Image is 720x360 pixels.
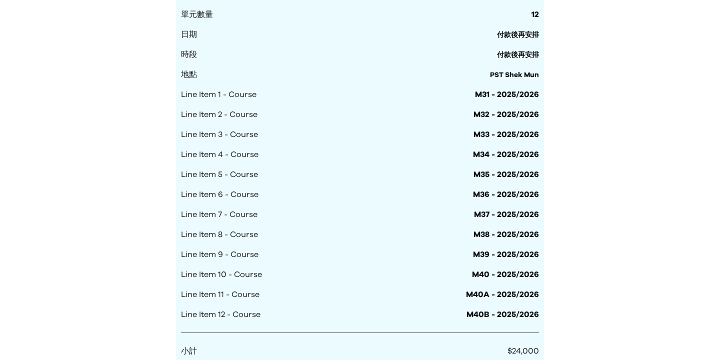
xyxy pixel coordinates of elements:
[475,88,539,100] span: M31 - 2025/2026
[473,188,539,200] span: M36 - 2025/2026
[473,168,539,180] span: M35 - 2025/2026
[473,128,539,140] span: M33 - 2025/2026
[472,268,539,280] span: M40 - 2025/2026
[181,168,258,180] span: Line Item 5 - Course
[181,268,262,280] span: Line Item 10 - Course
[473,148,539,160] span: M34 - 2025/2026
[473,108,539,120] span: M32 - 2025/2026
[181,288,259,300] span: Line Item 11 - Course
[181,228,258,240] span: Line Item 8 - Course
[181,345,197,357] span: 小計
[181,108,257,120] span: Line Item 2 - Course
[466,288,539,300] span: M40A - 2025/2026
[181,248,258,260] span: Line Item 9 - Course
[181,28,197,40] span: 日期
[181,128,258,140] span: Line Item 3 - Course
[497,31,539,38] span: 付款後再安排
[490,71,539,78] span: PST Shek Mun
[181,48,197,60] span: 時段
[181,188,258,200] span: Line Item 6 - Course
[473,248,539,260] span: M39 - 2025/2026
[507,347,539,355] span: $24,000
[181,308,260,320] span: Line Item 12 - Course
[473,228,539,240] span: M38 - 2025/2026
[181,88,256,100] span: Line Item 1 - Course
[497,51,539,58] span: 付款後再安排
[531,8,539,20] span: 12
[181,148,258,160] span: Line Item 4 - Course
[181,68,197,80] span: 地點
[181,208,257,220] span: Line Item 7 - Course
[181,8,213,20] span: 單元數量
[474,208,539,220] span: M37 - 2025/2026
[466,308,539,320] span: M40B - 2025/2026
